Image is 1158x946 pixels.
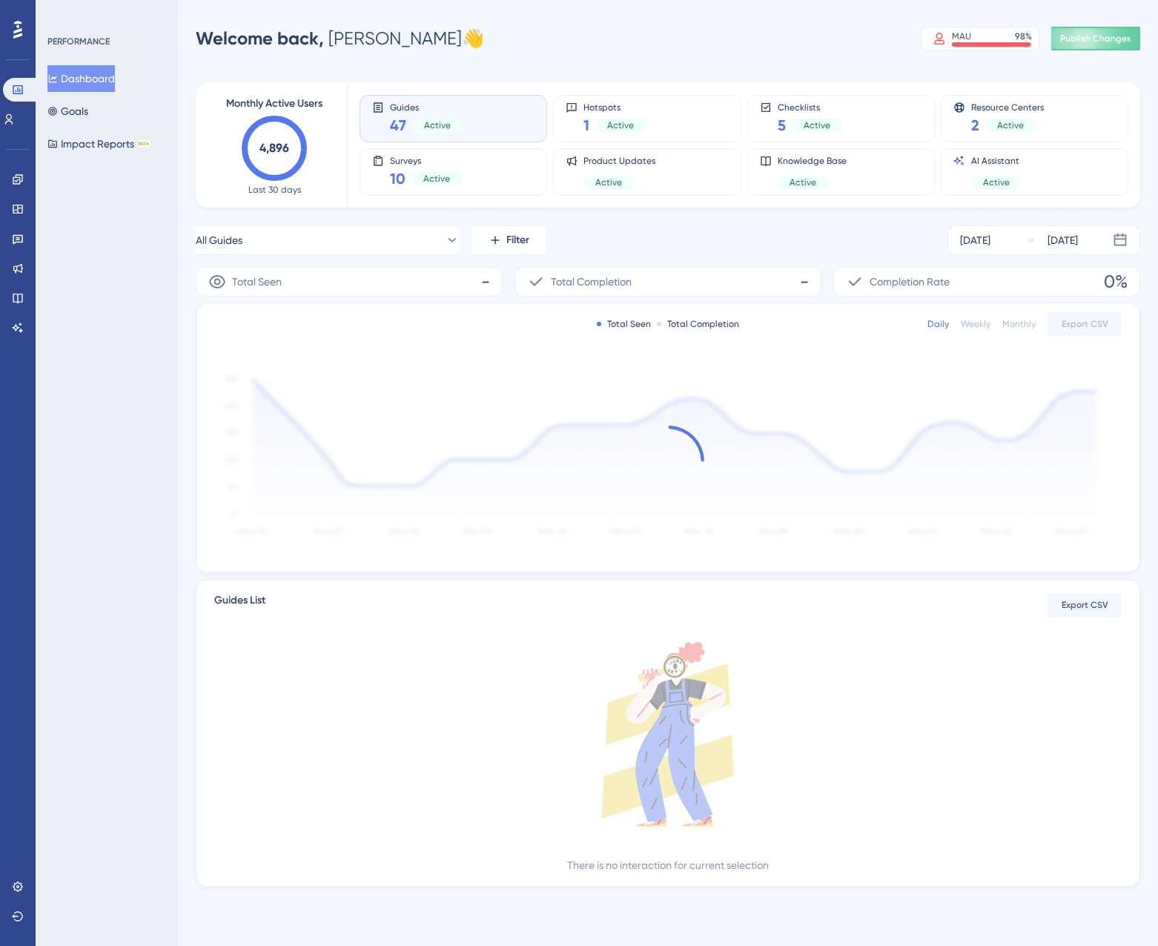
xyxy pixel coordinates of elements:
[971,102,1044,112] span: Resource Centers
[1051,27,1140,50] button: Publish Changes
[1060,33,1131,44] span: Publish Changes
[390,168,406,189] span: 10
[232,273,282,291] span: Total Seen
[927,318,949,330] div: Daily
[583,115,589,136] span: 1
[47,98,88,125] button: Goals
[1048,312,1122,336] button: Export CSV
[952,30,971,42] div: MAU
[472,225,546,255] button: Filter
[983,176,1010,188] span: Active
[390,102,463,112] span: Guides
[800,270,809,294] span: -
[259,141,289,155] text: 4,896
[506,231,529,249] span: Filter
[47,65,115,92] button: Dashboard
[804,119,830,131] span: Active
[481,270,490,294] span: -
[778,102,842,112] span: Checklists
[226,95,322,113] span: Monthly Active Users
[657,318,739,330] div: Total Completion
[1015,30,1032,42] div: 98 %
[551,273,632,291] span: Total Completion
[960,231,990,249] div: [DATE]
[961,318,990,330] div: Weekly
[971,115,979,136] span: 2
[583,155,655,167] span: Product Updates
[1062,318,1108,330] span: Export CSV
[137,140,150,148] div: BETA
[583,102,646,112] span: Hotspots
[196,231,242,249] span: All Guides
[424,119,451,131] span: Active
[778,155,847,167] span: Knowledge Base
[567,856,769,874] div: There is no interaction for current selection
[971,155,1022,167] span: AI Assistant
[595,176,622,188] span: Active
[423,173,450,185] span: Active
[1062,599,1108,611] span: Export CSV
[196,27,484,50] div: [PERSON_NAME] 👋
[196,27,324,49] span: Welcome back,
[597,318,651,330] div: Total Seen
[196,225,460,255] button: All Guides
[390,155,462,165] span: Surveys
[997,119,1024,131] span: Active
[870,273,950,291] span: Completion Rate
[790,176,816,188] span: Active
[1048,231,1078,249] div: [DATE]
[47,130,150,157] button: Impact ReportsBETA
[390,115,406,136] span: 47
[1048,593,1122,617] button: Export CSV
[778,115,786,136] span: 5
[248,184,301,196] span: Last 30 days
[47,36,110,47] div: PERFORMANCE
[607,119,634,131] span: Active
[214,592,265,618] span: Guides List
[1104,270,1128,294] span: 0%
[1002,318,1036,330] div: Monthly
